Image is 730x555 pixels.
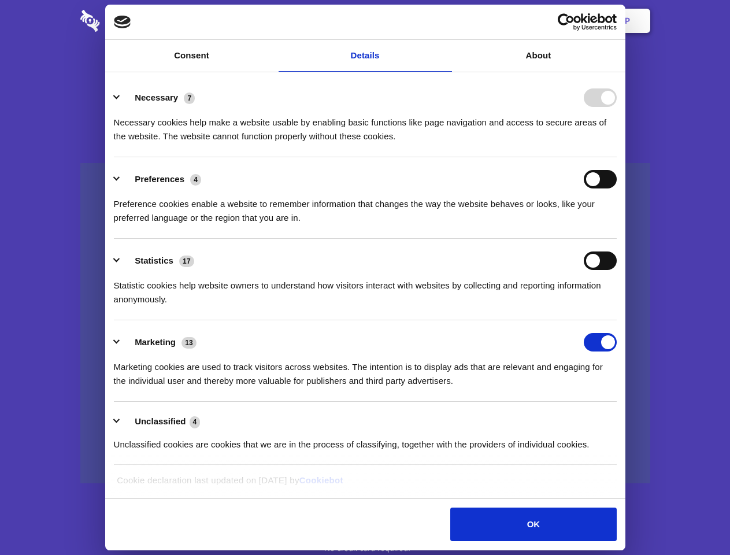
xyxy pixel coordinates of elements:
iframe: Drift Widget Chat Controller [672,497,716,541]
a: Consent [105,40,279,72]
label: Necessary [135,92,178,102]
img: logo [114,16,131,28]
div: Necessary cookies help make a website usable by enabling basic functions like page navigation and... [114,107,617,143]
a: Login [524,3,575,39]
span: 7 [184,92,195,104]
button: Preferences (4) [114,170,209,188]
label: Statistics [135,256,173,265]
h1: Eliminate Slack Data Loss. [80,52,650,94]
div: Statistic cookies help website owners to understand how visitors interact with websites by collec... [114,270,617,306]
a: Cookiebot [299,475,343,485]
div: Preference cookies enable a website to remember information that changes the way the website beha... [114,188,617,225]
label: Marketing [135,337,176,347]
a: Pricing [339,3,390,39]
span: 13 [181,337,197,349]
button: Necessary (7) [114,88,202,107]
span: 4 [190,174,201,186]
div: Unclassified cookies are cookies that we are in the process of classifying, together with the pro... [114,429,617,452]
a: Details [279,40,452,72]
h4: Auto-redaction of sensitive data, encrypted data sharing and self-destructing private chats. Shar... [80,105,650,143]
a: Wistia video thumbnail [80,163,650,484]
span: 4 [190,416,201,428]
div: Cookie declaration last updated on [DATE] by [108,473,622,496]
span: 17 [179,256,194,267]
a: Contact [469,3,522,39]
button: Statistics (17) [114,251,202,270]
a: Usercentrics Cookiebot - opens in a new window [516,13,617,31]
button: Unclassified (4) [114,415,207,429]
a: About [452,40,625,72]
div: Marketing cookies are used to track visitors across websites. The intention is to display ads tha... [114,351,617,388]
img: logo-wordmark-white-trans-d4663122ce5f474addd5e946df7df03e33cb6a1c49d2221995e7729f52c070b2.svg [80,10,179,32]
label: Preferences [135,174,184,184]
button: OK [450,508,616,541]
button: Marketing (13) [114,333,204,351]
